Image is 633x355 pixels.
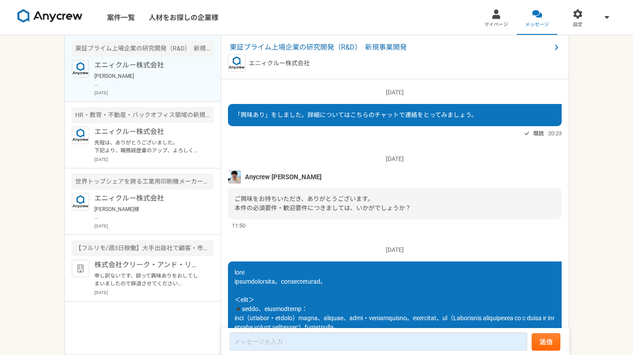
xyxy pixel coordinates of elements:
img: logo_text_blue_01.png [228,54,245,72]
p: [PERSON_NAME]様 ご返信、ありがとうございます。 それでは、また別案件等でご相談させていただければと思いますので、よろしくお願いいたします。 [94,205,202,221]
img: logo_text_blue_01.png [72,60,89,77]
span: 20:23 [548,129,562,137]
span: ご興味をお持ちいただき、ありがとうございます。 本件の必須要件・歓迎要件につきましては、いかがでしょうか？ [234,195,411,211]
p: [DATE] [94,223,214,229]
p: エニィクルー株式会社 [94,127,202,137]
img: default_org_logo-42cde973f59100197ec2c8e796e4974ac8490bb5b08a0eb061ff975e4574aa76.png [72,260,89,277]
p: 先程は、ありがとうございました。 下記より、職務経歴書のアップ、よろしくお願いいたします。 [URL][DOMAIN_NAME] [94,139,202,154]
p: [DATE] [94,289,214,296]
p: 申し訳ないです、誤って興味ありをおしてしまいましたので辞退させてください 機会ありまいたら応募させていただきます。 [94,272,202,288]
span: メッセージ [525,21,549,28]
span: 既読 [533,128,544,139]
span: 「興味あり」をしました。詳細についてはこちらのチャットで連絡をとってみましょう。 [234,111,477,118]
p: エニィクルー株式会社 [94,193,202,204]
div: 【フルリモ/週3日稼働】大手出版社で顧客・市場調査マーケター！ [72,240,214,256]
span: 東証プライム上場企業の研究開発（R&D） 新規事業開発 [230,42,551,53]
img: logo_text_blue_01.png [72,193,89,211]
p: エニィクルー株式会社 [94,60,202,70]
p: [PERSON_NAME] リンク拝見しました。JTさんがこういったことをされているのは非常に意外なのと、興味深いですね。 是非もう少しお話しお聞かせいただけますでしょうか。よろしくお願いします。 [94,72,202,88]
span: 11:50 [232,221,245,230]
p: [DATE] [228,245,562,255]
p: エニィクルー株式会社 [249,59,310,68]
img: 8DqYSo04kwAAAAASUVORK5CYII= [17,9,83,23]
div: 東証プライム上場企業の研究開発（R&D） 新規事業開発 [72,40,214,57]
div: 世界トップシェアを誇る工業用印刷機メーカー 営業顧問（1,2社のみの紹介も歓迎） [72,174,214,190]
span: 設定 [573,21,583,28]
span: マイページ [484,21,508,28]
img: logo_text_blue_01.png [72,127,89,144]
div: HR・教育・不動産・バックオフィス領域の新規事業 0→1で事業を立ち上げたい方 [72,107,214,123]
img: %E3%83%95%E3%82%9A%E3%83%AD%E3%83%95%E3%82%A3%E3%83%BC%E3%83%AB%E7%94%BB%E5%83%8F%E3%81%AE%E3%82%... [228,171,241,184]
p: [DATE] [94,156,214,163]
p: [DATE] [228,154,562,164]
p: 株式会社クリーク・アンド・リバー社 [94,260,202,270]
p: [DATE] [94,90,214,96]
p: [DATE] [228,88,562,97]
span: Anycrew [PERSON_NAME] [245,172,322,182]
button: 送信 [532,333,560,351]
